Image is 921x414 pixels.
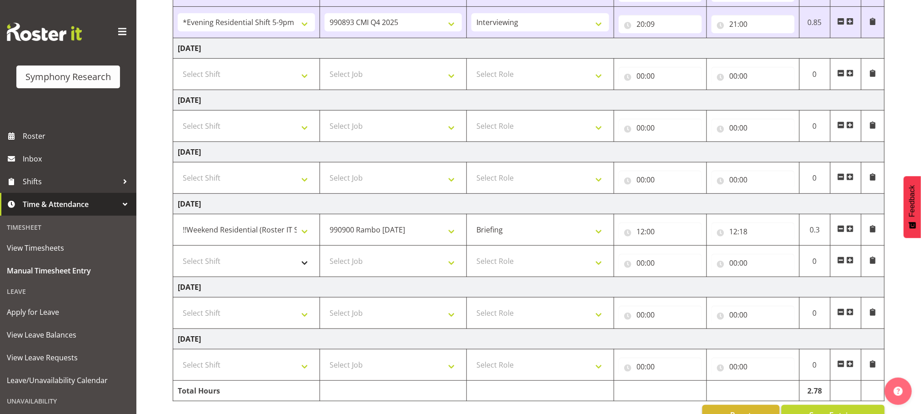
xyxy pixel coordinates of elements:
[711,15,795,33] input: Click to select...
[7,264,130,278] span: Manual Timesheet Entry
[799,246,830,277] td: 0
[619,222,702,241] input: Click to select...
[173,194,885,214] td: [DATE]
[711,67,795,85] input: Click to select...
[7,351,130,364] span: View Leave Requests
[7,241,130,255] span: View Timesheets
[2,346,134,369] a: View Leave Requests
[2,323,134,346] a: View Leave Balances
[711,171,795,189] input: Click to select...
[799,111,830,142] td: 0
[908,185,916,217] span: Feedback
[173,381,320,401] td: Total Hours
[799,59,830,90] td: 0
[711,306,795,324] input: Click to select...
[619,358,702,376] input: Click to select...
[619,171,702,189] input: Click to select...
[904,176,921,238] button: Feedback - Show survey
[799,381,830,401] td: 2.78
[23,152,132,166] span: Inbox
[619,119,702,137] input: Click to select...
[2,369,134,392] a: Leave/Unavailability Calendar
[7,328,130,342] span: View Leave Balances
[711,254,795,272] input: Click to select...
[23,129,132,143] span: Roster
[2,392,134,410] div: Unavailability
[894,387,903,396] img: help-xxl-2.png
[619,67,702,85] input: Click to select...
[2,301,134,323] a: Apply for Leave
[25,70,111,84] div: Symphony Research
[173,329,885,349] td: [DATE]
[2,218,134,237] div: Timesheet
[619,306,702,324] input: Click to select...
[619,254,702,272] input: Click to select...
[7,23,82,41] img: Rosterit website logo
[173,142,885,162] td: [DATE]
[799,7,830,38] td: 0.85
[2,282,134,301] div: Leave
[799,162,830,194] td: 0
[7,374,130,387] span: Leave/Unavailability Calendar
[711,222,795,241] input: Click to select...
[23,197,118,211] span: Time & Attendance
[799,298,830,329] td: 0
[173,277,885,298] td: [DATE]
[2,237,134,259] a: View Timesheets
[173,38,885,59] td: [DATE]
[619,15,702,33] input: Click to select...
[799,214,830,246] td: 0.3
[173,90,885,111] td: [DATE]
[799,349,830,381] td: 0
[711,119,795,137] input: Click to select...
[7,305,130,319] span: Apply for Leave
[711,358,795,376] input: Click to select...
[2,259,134,282] a: Manual Timesheet Entry
[23,175,118,188] span: Shifts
